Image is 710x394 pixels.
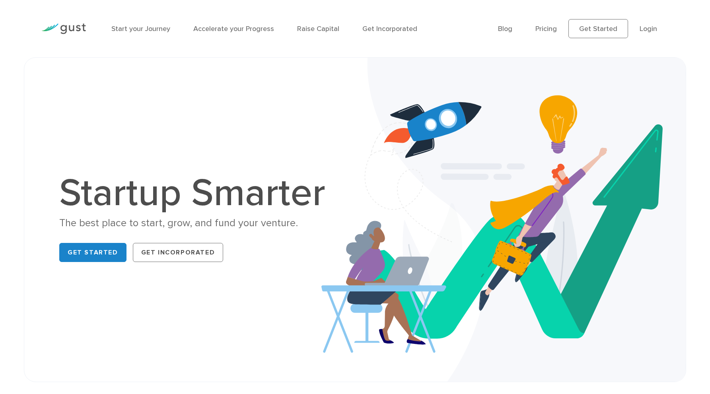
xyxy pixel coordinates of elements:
[498,25,512,33] a: Blog
[321,58,686,382] img: Startup Smarter Hero
[41,23,86,34] img: Gust Logo
[59,216,334,230] div: The best place to start, grow, and fund your venture.
[111,25,170,33] a: Start your Journey
[568,19,628,38] a: Get Started
[535,25,557,33] a: Pricing
[59,243,126,262] a: Get Started
[362,25,417,33] a: Get Incorporated
[133,243,224,262] a: Get Incorporated
[640,25,657,33] a: Login
[193,25,274,33] a: Accelerate your Progress
[297,25,339,33] a: Raise Capital
[59,174,334,212] h1: Startup Smarter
